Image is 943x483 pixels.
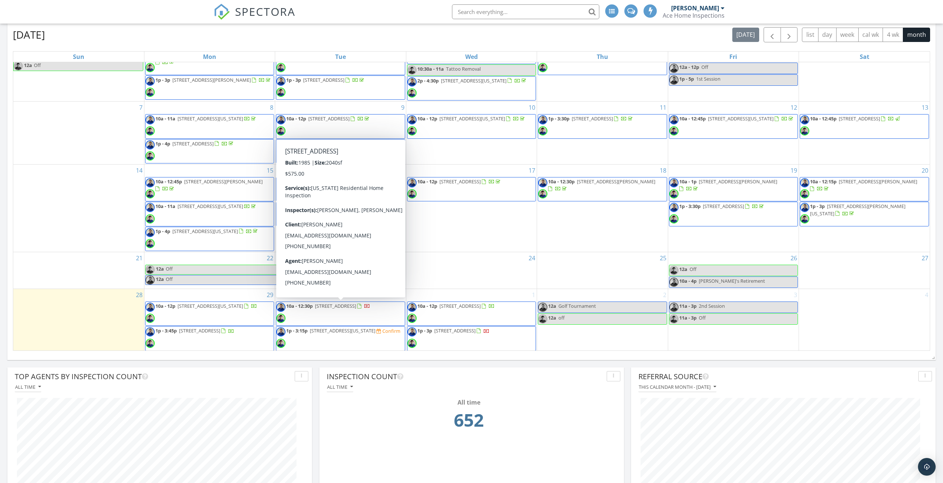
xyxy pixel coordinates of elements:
td: Go to September 25, 2025 [537,252,668,289]
td: Go to October 1, 2025 [406,289,537,352]
a: 10a - 12p [STREET_ADDRESS][PERSON_NAME] [286,178,387,192]
img: img_4079.jpeg [669,303,679,312]
td: Go to September 23, 2025 [275,252,406,289]
a: Go to September 10, 2025 [527,102,537,113]
span: [STREET_ADDRESS] [439,303,481,309]
img: img_4079.jpeg [407,115,417,124]
img: img_4079.jpeg [146,228,155,237]
span: [STREET_ADDRESS] [308,115,350,122]
a: 10a - 11a [STREET_ADDRESS][US_STATE] [155,203,257,209]
a: 2p - 4:30p [STREET_ADDRESS][US_STATE] [417,77,527,84]
span: 10a - 11a [155,203,175,209]
td: Go to September 29, 2025 [144,289,275,352]
img: img_4871.jpeg [407,66,417,75]
span: [STREET_ADDRESS] [310,203,351,209]
img: img_4079.jpeg [276,303,285,312]
a: Go to September 12, 2025 [789,102,799,113]
a: Confirm [376,328,400,335]
a: 10a - 1p [STREET_ADDRESS][PERSON_NAME] [669,177,798,201]
td: Go to September 22, 2025 [144,252,275,289]
span: 11a - 3p [679,314,697,321]
div: Ace Home Inspections [663,12,725,19]
td: Go to October 2, 2025 [537,289,668,352]
td: Go to September 7, 2025 [13,102,144,165]
img: img_4079.jpeg [146,178,155,187]
span: 10a - 12p [155,303,175,309]
img: img_4079.jpeg [669,75,679,85]
img: img_4079.jpeg [538,178,547,187]
a: 1p - 3:45p [STREET_ADDRESS] [145,326,274,350]
img: img_4079.jpeg [800,178,809,187]
a: Go to September 19, 2025 [789,165,799,176]
span: 1p - 3:30p [286,203,308,209]
a: Go to September 15, 2025 [265,165,275,176]
img: img_4079.jpeg [800,115,809,124]
a: 1p - 3:30p [STREET_ADDRESS] [538,114,667,138]
img: img_4871.jpeg [276,314,285,323]
div: [PERSON_NAME] [671,4,719,12]
td: Go to September 24, 2025 [406,252,537,289]
span: [STREET_ADDRESS] [839,115,880,122]
span: 10a - 1p [679,178,697,185]
td: Go to August 31, 2025 [13,38,144,102]
td: Go to September 2, 2025 [275,38,406,102]
img: img_4871.jpeg [800,126,809,135]
img: img_4871.jpeg [407,126,417,135]
a: 10a - 12:15p [STREET_ADDRESS][PERSON_NAME] [810,178,917,192]
img: img_4871.jpeg [276,88,285,97]
a: 1p - 4p [STREET_ADDRESS][US_STATE] [145,227,274,251]
span: Off [699,314,706,321]
span: [STREET_ADDRESS] [315,303,356,309]
img: img_4079.jpeg [276,203,285,212]
span: [STREET_ADDRESS][US_STATE] [441,77,506,84]
img: img_4079.jpeg [146,303,155,312]
img: img_4079.jpeg [146,275,155,285]
a: SPECTORA [214,10,295,25]
a: 10a - 12p [STREET_ADDRESS] [407,177,536,201]
span: [STREET_ADDRESS][US_STATE] [178,115,243,122]
a: 10a - 12p [STREET_ADDRESS][US_STATE] [145,302,274,326]
span: 10a - 12:45p [155,178,182,185]
a: 1p - 3p [STREET_ADDRESS][PERSON_NAME][US_STATE] [810,203,905,216]
span: 10a - 12:45p [810,115,837,122]
img: img_4079.jpeg [407,77,417,87]
span: [PERSON_NAME]'s Retirement [699,278,765,284]
a: 1p - 3p [STREET_ADDRESS] [286,77,365,83]
img: img_4079.jpeg [669,115,679,124]
a: 1p - 3:30p [STREET_ADDRESS] [679,203,765,209]
td: Go to September 30, 2025 [275,289,406,352]
img: img_4871.jpeg [538,63,547,72]
a: 10a - 12:45p [STREET_ADDRESS][US_STATE] [669,114,798,138]
img: img_4871.jpeg [669,126,679,135]
span: 1p - 4:15p [286,140,308,147]
span: 12a [24,61,32,71]
span: 12a [679,266,687,272]
td: Go to September 27, 2025 [799,252,930,289]
img: img_4871.jpeg [407,314,417,323]
span: 10a - 12p [286,178,306,185]
img: img_4871.jpeg [146,214,155,223]
a: 1p - 3p [STREET_ADDRESS][PERSON_NAME] [145,75,274,100]
img: img_4079.jpeg [146,203,155,212]
img: img_4079.jpeg [146,77,155,86]
a: 1p - 4p [STREET_ADDRESS] [145,139,274,163]
span: Off [166,276,173,282]
a: Go to September 17, 2025 [527,165,537,176]
a: Go to September 9, 2025 [400,102,406,113]
span: [STREET_ADDRESS] [703,203,744,209]
span: [STREET_ADDRESS][PERSON_NAME] [172,77,251,83]
td: Go to September 8, 2025 [144,102,275,165]
img: img_4871.jpeg [276,214,285,223]
div: All time [15,384,41,389]
a: 1p - 3:15p [STREET_ADDRESS][US_STATE] [286,327,376,334]
span: [STREET_ADDRESS][PERSON_NAME] [184,178,263,185]
a: Wednesday [464,52,479,62]
a: 1p - 3p [STREET_ADDRESS] [276,75,405,100]
img: img_4871.jpeg [146,189,155,198]
span: 10a - 11a [155,115,175,122]
img: img_4079.jpeg [538,303,547,312]
a: Go to September 26, 2025 [789,252,799,264]
img: The Best Home Inspection Software - Spectora [214,4,230,20]
a: 10a - 12:45p [STREET_ADDRESS][US_STATE] [679,115,795,122]
a: Thursday [595,52,610,62]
